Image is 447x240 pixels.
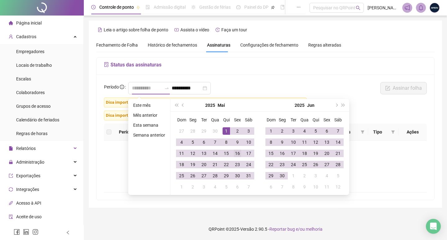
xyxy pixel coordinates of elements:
span: filter [391,130,395,134]
td: 2025-07-03 [310,170,321,181]
span: to [164,86,169,91]
button: super-next-year [340,99,347,111]
span: Empregadores [16,49,44,54]
span: Painel do DP [244,5,269,10]
div: 28 [334,161,342,168]
td: 2025-07-12 [332,181,344,192]
td: 2025-05-03 [243,125,254,137]
div: 4 [323,172,331,179]
th: Sex [232,114,243,125]
span: Assista o vídeo [180,27,209,32]
span: Escalas [16,76,31,81]
div: 2 [301,172,308,179]
td: 2025-07-10 [310,181,321,192]
span: filter [390,127,396,137]
span: Controle de ponto [99,5,134,10]
div: 8 [223,138,230,146]
div: 11 [178,150,185,157]
div: 10 [245,138,252,146]
div: 3 [290,127,297,135]
div: 9 [234,138,241,146]
img: 1750 [430,3,439,12]
td: 2025-06-18 [299,148,310,159]
span: Tipo [373,129,389,135]
button: Assinar folha [380,82,427,94]
div: 9 [278,138,286,146]
span: dashboard [236,5,241,9]
button: month panel [307,99,314,111]
td: 2025-05-01 [221,125,232,137]
td: 2025-06-28 [332,159,344,170]
div: 25 [301,161,308,168]
td: 2025-06-26 [310,159,321,170]
div: 13 [200,150,208,157]
div: 30 [234,172,241,179]
span: pushpin [271,6,275,9]
span: Locais de trabalho [16,63,52,68]
span: search [356,6,360,10]
span: Leia o artigo sobre folha de ponto [104,27,168,32]
td: 2025-05-08 [221,137,232,148]
td: 2025-05-16 [232,148,243,159]
button: month panel [218,99,225,111]
th: Dom [265,114,277,125]
td: 2025-05-09 [232,137,243,148]
td: 2025-05-15 [221,148,232,159]
td: 2025-07-02 [299,170,310,181]
div: 18 [301,150,308,157]
div: 15 [223,150,230,157]
span: file-text [98,28,102,32]
span: Versão [240,227,254,232]
div: 6 [323,127,331,135]
span: history [215,28,220,32]
span: Dica importante: [106,113,138,118]
li: Este mês [131,102,168,109]
div: 26 [312,161,319,168]
td: 2025-05-05 [187,137,198,148]
span: notification [404,5,410,11]
div: 7 [245,183,252,191]
th: Qua [299,114,310,125]
span: filter [361,130,364,134]
div: 24 [245,161,252,168]
td: 2025-07-05 [332,170,344,181]
span: Admissão digital [154,5,186,10]
span: Assinaturas [207,43,230,47]
span: Filtrar por "ASSINADO" te permite baixar várias folhas de ponto de uma só vez! [104,111,287,120]
td: 2025-06-17 [288,148,299,159]
th: Sex [321,114,332,125]
td: 2025-06-21 [332,148,344,159]
button: year panel [205,99,215,111]
td: 2025-05-22 [221,159,232,170]
span: Calendário de feriados [16,117,59,122]
div: 20 [200,161,208,168]
td: 2025-05-20 [198,159,210,170]
span: Regras de horas [16,131,47,136]
div: 18 [178,161,185,168]
th: Seg [277,114,288,125]
div: 22 [267,161,275,168]
div: 3 [200,183,208,191]
span: sync [9,187,13,192]
td: 2025-06-04 [299,125,310,137]
button: super-prev-year [173,99,180,111]
div: 1 [267,127,275,135]
div: 4 [178,138,185,146]
span: clock-circle [91,5,96,9]
div: Open Intercom Messenger [426,219,441,234]
span: Histórico de fechamentos [148,43,197,48]
td: 2025-07-07 [277,181,288,192]
div: 2 [278,127,286,135]
td: 2025-07-01 [288,170,299,181]
span: sun [191,5,196,9]
td: 2025-06-06 [232,181,243,192]
div: 6 [267,183,275,191]
td: 2025-05-24 [243,159,254,170]
span: audit [9,215,13,219]
td: 2025-06-06 [321,125,332,137]
td: 2025-06-09 [277,137,288,148]
td: 2025-06-13 [321,137,332,148]
div: 27 [178,127,185,135]
div: 31 [245,172,252,179]
div: 27 [323,161,331,168]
